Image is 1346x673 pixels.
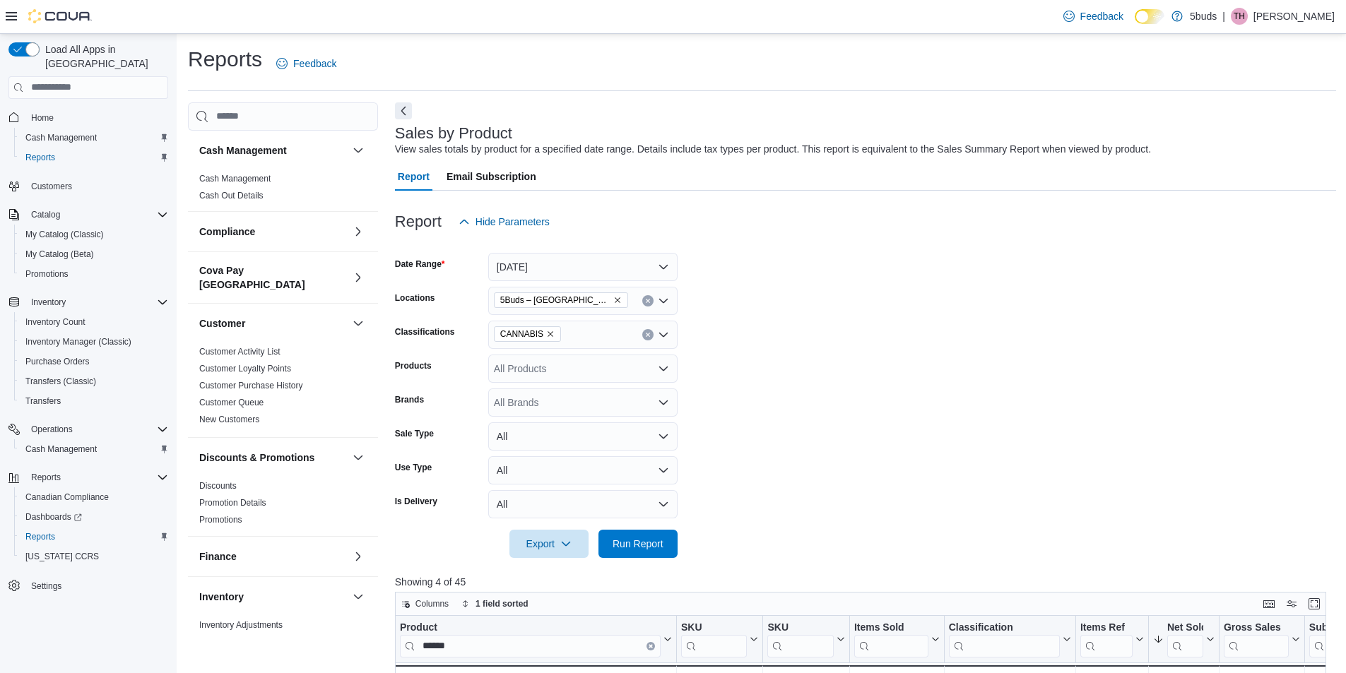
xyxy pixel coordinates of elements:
[396,595,454,612] button: Columns
[456,595,534,612] button: 1 field sorted
[14,439,174,459] button: Cash Management
[25,443,97,455] span: Cash Management
[25,316,85,328] span: Inventory Count
[767,621,833,634] div: SKU
[20,548,168,565] span: Washington CCRS
[488,253,678,281] button: [DATE]
[25,336,131,347] span: Inventory Manager (Classic)
[20,266,74,282] a: Promotions
[658,363,669,374] button: Open list of options
[199,398,264,407] a: Customer Queue
[199,316,245,330] h3: Customer
[199,190,264,201] span: Cash Out Details
[20,226,168,243] span: My Catalog (Classic)
[20,246,168,263] span: My Catalog (Beta)
[20,333,137,350] a: Inventory Manager (Classic)
[20,314,91,330] a: Inventory Count
[854,621,928,657] div: Items Sold
[199,515,242,525] a: Promotions
[14,148,174,167] button: Reports
[350,223,367,240] button: Compliance
[767,621,833,657] div: SKU
[642,295,654,306] button: Clear input
[199,619,283,631] span: Inventory Adjustments
[400,621,661,634] div: Product
[3,107,174,128] button: Home
[494,326,561,342] span: CANNABIS
[199,451,314,465] h3: Discounts & Promotions
[415,598,449,609] span: Columns
[199,364,291,374] a: Customer Loyalty Points
[20,548,105,565] a: [US_STATE] CCRS
[25,356,90,367] span: Purchase Orders
[395,496,437,507] label: Is Delivery
[8,102,168,633] nav: Complex example
[25,469,66,486] button: Reports
[14,264,174,284] button: Promotions
[199,143,287,157] h3: Cash Management
[681,621,747,657] div: SKU URL
[14,487,174,507] button: Canadian Compliance
[20,314,168,330] span: Inventory Count
[3,176,174,196] button: Customers
[20,508,168,525] span: Dashboards
[25,531,55,542] span: Reports
[31,424,73,435] span: Operations
[546,330,555,338] button: Remove CANNABIS from selection in this group
[199,480,237,492] span: Discounts
[199,497,266,508] span: Promotion Details
[488,422,678,451] button: All
[500,293,610,307] span: 5Buds – [GEOGRAPHIC_DATA]
[948,621,1059,657] div: Classification
[199,549,347,564] button: Finance
[20,353,168,370] span: Purchase Orders
[25,229,104,240] span: My Catalog (Classic)
[3,419,174,439] button: Operations
[20,266,168,282] span: Promotions
[1231,8,1248,25] div: Taylor Harkins
[20,528,168,545] span: Reports
[1261,595,1277,612] button: Keyboard shortcuts
[199,380,303,391] span: Customer Purchase History
[25,268,69,280] span: Promotions
[25,421,78,438] button: Operations
[271,49,342,78] a: Feedback
[25,511,82,523] span: Dashboards
[395,142,1151,157] div: View sales totals by product for a specified date range. Details include tax types per product. T...
[948,621,1070,657] button: Classification
[188,343,378,437] div: Customer
[31,112,54,124] span: Home
[25,576,168,594] span: Settings
[25,206,168,223] span: Catalog
[494,292,628,308] span: 5Buds – Meadow Lake
[658,329,669,340] button: Open list of options
[1135,24,1135,25] span: Dark Mode
[948,621,1059,634] div: Classification
[1167,621,1203,657] div: Net Sold
[642,329,654,340] button: Clear input
[395,213,442,230] h3: Report
[1080,621,1133,657] div: Items Ref
[395,428,434,439] label: Sale Type
[1234,8,1245,25] span: TH
[199,347,281,357] a: Customer Activity List
[199,316,347,330] button: Customer
[199,263,347,292] h3: Cova Pay [GEOGRAPHIC_DATA]
[14,527,174,547] button: Reports
[31,181,72,192] span: Customers
[188,45,262,73] h1: Reports
[199,549,237,564] h3: Finance
[20,246,100,263] a: My Catalog (Beta)
[658,295,669,306] button: Open list of options
[854,621,928,634] div: Items Sold
[20,373,168,390] span: Transfers (Classic)
[395,258,445,270] label: Date Range
[14,352,174,371] button: Purchase Orders
[25,395,61,407] span: Transfers
[447,162,536,191] span: Email Subscription
[199,514,242,525] span: Promotions
[500,327,543,341] span: CANNABIS
[350,269,367,286] button: Cova Pay [GEOGRAPHIC_DATA]
[199,173,271,184] span: Cash Management
[199,225,347,239] button: Compliance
